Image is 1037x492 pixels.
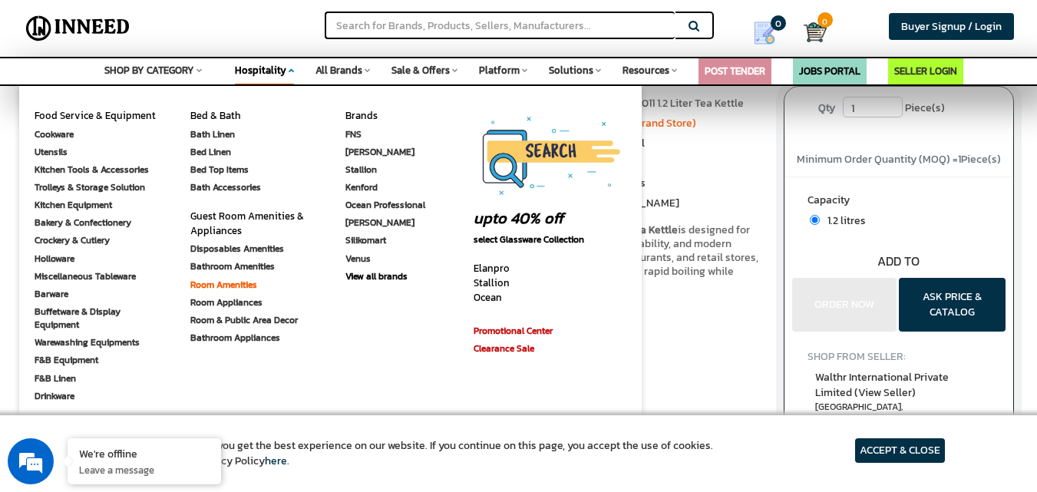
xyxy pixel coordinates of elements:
[804,21,827,44] img: Cart
[899,278,1006,332] button: ASK PRICE & CATALOG
[265,453,287,469] a: here
[705,64,765,78] a: POST TENDER
[106,312,117,322] img: salesiqlogo_leal7QplfZFryJ6FIlVepeu7OftD7mt8q6exU6-34PB8prfIgodN67KcxXM9Y7JQ_.png
[771,15,786,31] span: 0
[92,438,713,469] article: We use cookies to ensure you get the best experience on our website. If you continue on this page...
[815,369,983,454] a: Walthr International Private Limited (View Seller) [GEOGRAPHIC_DATA], [GEOGRAPHIC_DATA] Verified ...
[80,86,258,106] div: Leave a message
[252,8,289,45] div: Minimize live chat window
[121,312,195,322] em: Driven by SalesIQ
[572,96,761,111] li: WALTHR IR-EK011 1.2 Liter Tea Kettle
[905,97,945,120] span: Piece(s)
[820,213,866,229] span: 1.2 litres
[572,136,761,151] li: Stainless Steel
[807,351,991,362] h4: SHOP FROM SELLER:
[315,63,362,78] span: All Brands
[549,63,593,78] span: Solutions
[889,13,1014,40] a: Buyer Signup / Login
[811,97,843,120] label: Qty
[958,151,961,167] span: 1
[815,401,983,427] span: Bangalore
[479,63,520,78] span: Platform
[104,63,194,78] span: SHOP BY CATEGORY
[79,446,210,461] div: We're offline
[736,15,804,51] a: my Quotes 0
[623,63,669,78] span: Resources
[391,63,450,78] span: Sale & Offers
[753,21,776,45] img: Show My Quotes
[815,369,949,401] span: Walthr International Private Limited
[855,438,945,463] article: ACCEPT & CLOSE
[21,9,135,48] img: Inneed.Market
[572,176,761,191] li: 220 - 240 Volts
[799,64,860,78] a: JOBS PORTAL
[817,12,833,28] span: 0
[225,382,279,403] em: Submit
[235,63,286,78] span: Hospitality
[784,253,1013,270] div: ADD TO
[797,151,1001,167] span: Minimum Order Quantity (MOQ) = Piece(s)
[804,15,814,49] a: Cart 0
[26,92,64,101] img: logo_Zg8I0qSkbAqR2WFHt3p6CTuqpyXMFPubPcD2OT02zFN43Cy9FUNNG3NEPhM_Q1qe_.png
[572,196,761,211] li: 1500 [PERSON_NAME]
[325,12,675,39] input: Search for Brands, Products, Sellers, Manufacturers...
[8,329,292,382] textarea: Type your message and click 'Submit'
[79,463,210,477] p: Leave a message
[572,156,761,171] li: 1.2 litres
[901,18,1002,35] span: Buyer Signup / Login
[807,193,991,212] label: Capacity
[32,148,268,303] span: We are offline. Please leave us a message.
[894,64,957,78] a: SELLER LOGIN
[235,78,294,87] div: Space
